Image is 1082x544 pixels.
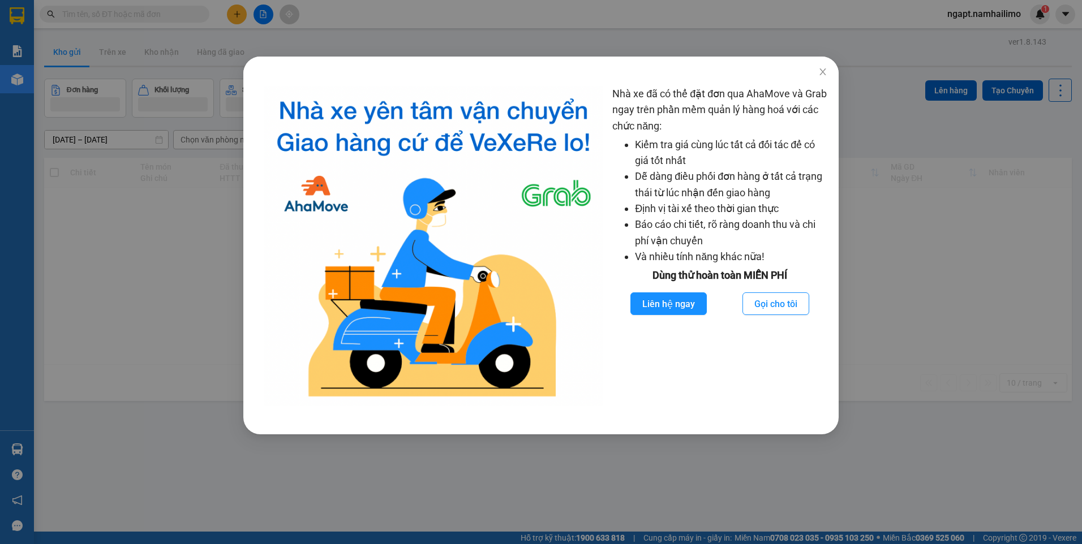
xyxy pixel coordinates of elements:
[635,169,827,201] li: Dễ dàng điều phối đơn hàng ở tất cả trạng thái từ lúc nhận đến giao hàng
[754,297,797,311] span: Gọi cho tôi
[635,217,827,249] li: Báo cáo chi tiết, rõ ràng doanh thu và chi phí vận chuyển
[635,201,827,217] li: Định vị tài xế theo thời gian thực
[818,67,827,76] span: close
[635,137,827,169] li: Kiểm tra giá cùng lúc tất cả đối tác để có giá tốt nhất
[635,249,827,265] li: Và nhiều tính năng khác nữa!
[612,86,827,406] div: Nhà xe đã có thể đặt đơn qua AhaMove và Grab ngay trên phần mềm quản lý hàng hoá với các chức năng:
[742,292,809,315] button: Gọi cho tôi
[630,292,707,315] button: Liên hệ ngay
[264,86,603,406] img: logo
[612,267,827,283] div: Dùng thử hoàn toàn MIỄN PHÍ
[642,297,695,311] span: Liên hệ ngay
[807,57,839,88] button: Close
